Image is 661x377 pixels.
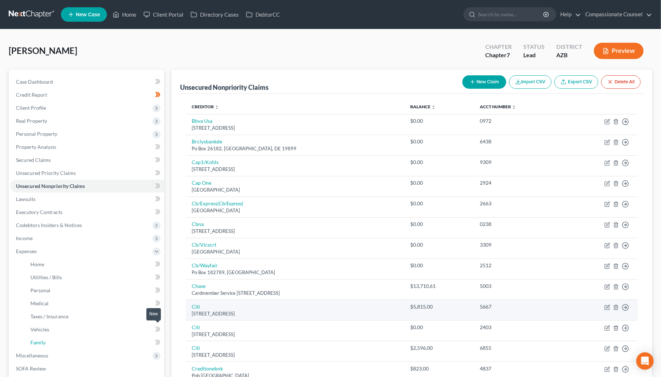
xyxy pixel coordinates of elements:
[411,262,469,269] div: $0.00
[30,313,68,319] span: Taxes / Insurance
[10,180,164,193] a: Unsecured Nonpriority Claims
[480,159,558,166] div: 9309
[556,51,582,59] div: AZB
[10,193,164,206] a: Lawsuits
[192,118,212,124] a: Bbva Usa
[25,258,164,271] a: Home
[601,75,641,89] button: Delete All
[480,221,558,228] div: 0238
[192,159,219,165] a: Cap1/Kohls
[192,180,211,186] a: Cap One
[411,365,469,372] div: $823.00
[485,43,512,51] div: Chapter
[30,326,49,332] span: Vehicles
[25,323,164,336] a: Vehicles
[192,269,399,276] div: Po Box 182789, [GEOGRAPHIC_DATA]
[557,8,581,21] a: Help
[10,141,164,154] a: Property Analysis
[30,287,50,293] span: Personal
[180,83,269,92] div: Unsecured Nonpriority Claims
[462,75,506,89] button: New Claim
[485,51,512,59] div: Chapter
[411,117,469,125] div: $0.00
[192,365,223,372] a: Creditonebnk
[192,138,222,144] a: Brclysbankde
[16,170,76,176] span: Unsecured Priority Claims
[480,241,558,248] div: 3309
[192,187,399,193] div: [GEOGRAPHIC_DATA]
[480,324,558,331] div: 2403
[16,209,62,215] span: Executory Contracts
[192,345,200,351] a: Citi
[192,166,399,173] div: [STREET_ADDRESS]
[192,324,200,330] a: Citi
[411,159,469,166] div: $0.00
[480,344,558,352] div: 6855
[512,105,516,109] i: unfold_more
[192,290,399,297] div: Cardmember Service [STREET_ADDRESS]
[16,144,56,150] span: Property Analysis
[554,75,598,89] a: Export CSV
[411,179,469,187] div: $0.00
[507,51,510,58] span: 7
[16,105,46,111] span: Client Profile
[480,138,558,145] div: 6438
[192,310,399,317] div: [STREET_ADDRESS]
[192,145,399,152] div: Po Box 26182, [GEOGRAPHIC_DATA], DE 19899
[192,331,399,338] div: [STREET_ADDRESS]
[636,352,654,370] div: Open Intercom Messenger
[25,336,164,349] a: Family
[192,207,399,214] div: [GEOGRAPHIC_DATA]
[16,352,48,359] span: Miscellaneous
[16,365,46,372] span: SOFA Review
[480,179,558,187] div: 2924
[582,8,652,21] a: Compassionate Counsel
[411,282,469,290] div: $13,710.61
[411,104,436,109] a: Balance unfold_more
[16,235,33,241] span: Income
[30,339,46,345] span: Family
[16,118,47,124] span: Real Property
[16,222,82,228] span: Codebtors Insiders & Notices
[10,75,164,88] a: Case Dashboard
[10,362,164,375] a: SOFA Review
[25,297,164,310] a: Medical
[25,271,164,284] a: Utilities / Bills
[523,51,545,59] div: Lead
[411,138,469,145] div: $0.00
[192,104,219,109] a: Creditor unfold_more
[432,105,436,109] i: unfold_more
[480,262,558,269] div: 2512
[192,228,399,235] div: [STREET_ADDRESS]
[411,344,469,352] div: $2,596.00
[192,221,204,227] a: Cbna
[30,274,62,280] span: Utilities / Bills
[16,79,53,85] span: Case Dashboard
[478,8,544,21] input: Search by name...
[140,8,187,21] a: Client Portal
[16,183,85,189] span: Unsecured Nonpriority Claims
[411,324,469,331] div: $0.00
[242,8,283,21] a: DebtorCC
[411,303,469,310] div: $5,815.00
[480,282,558,290] div: 5003
[411,241,469,248] div: $0.00
[16,92,47,98] span: Credit Report
[480,104,516,109] a: Acct Number unfold_more
[16,196,36,202] span: Lawsuits
[25,310,164,323] a: Taxes / Insurance
[76,12,100,17] span: New Case
[192,242,216,248] a: Cb/Vicscrt
[192,248,399,255] div: [GEOGRAPHIC_DATA]
[192,283,205,289] a: Chase
[16,131,57,137] span: Personal Property
[16,157,51,163] span: Secured Claims
[9,45,77,56] span: [PERSON_NAME]
[594,43,644,59] button: Preview
[480,365,558,372] div: 4837
[30,300,49,306] span: Medical
[192,125,399,131] div: [STREET_ADDRESS]
[16,248,37,254] span: Expenses
[30,261,44,267] span: Home
[10,88,164,101] a: Credit Report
